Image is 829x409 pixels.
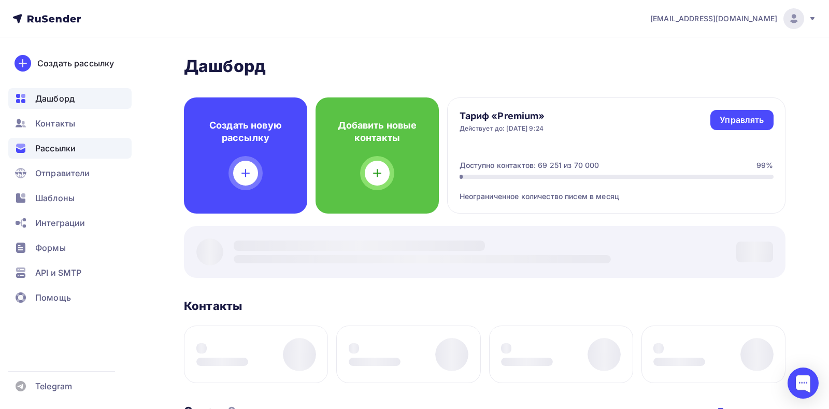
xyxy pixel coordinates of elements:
span: Рассылки [35,142,76,154]
div: Управлять [720,114,764,126]
div: 99% [756,160,773,171]
span: Шаблоны [35,192,75,204]
h4: Тариф «Premium» [460,110,545,122]
h4: Создать новую рассылку [201,119,291,144]
span: Telegram [35,380,72,392]
span: Отправители [35,167,90,179]
a: Контакты [8,113,132,134]
div: Неограниченное количество писем в месяц [460,179,774,202]
h4: Добавить новые контакты [332,119,422,144]
span: Помощь [35,291,71,304]
span: Интеграции [35,217,85,229]
span: Формы [35,242,66,254]
a: Рассылки [8,138,132,159]
span: Контакты [35,117,75,130]
span: Дашборд [35,92,75,105]
span: API и SMTP [35,266,81,279]
h2: Дашборд [184,56,785,77]
a: [EMAIL_ADDRESS][DOMAIN_NAME] [650,8,817,29]
div: Создать рассылку [37,57,114,69]
a: Дашборд [8,88,132,109]
span: [EMAIL_ADDRESS][DOMAIN_NAME] [650,13,777,24]
a: Отправители [8,163,132,184]
a: Формы [8,237,132,258]
div: Действует до: [DATE] 9:24 [460,124,545,133]
a: Управлять [710,110,773,130]
a: Шаблоны [8,188,132,208]
div: Доступно контактов: 69 251 из 70 000 [460,160,599,171]
h3: Контакты [184,299,242,313]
